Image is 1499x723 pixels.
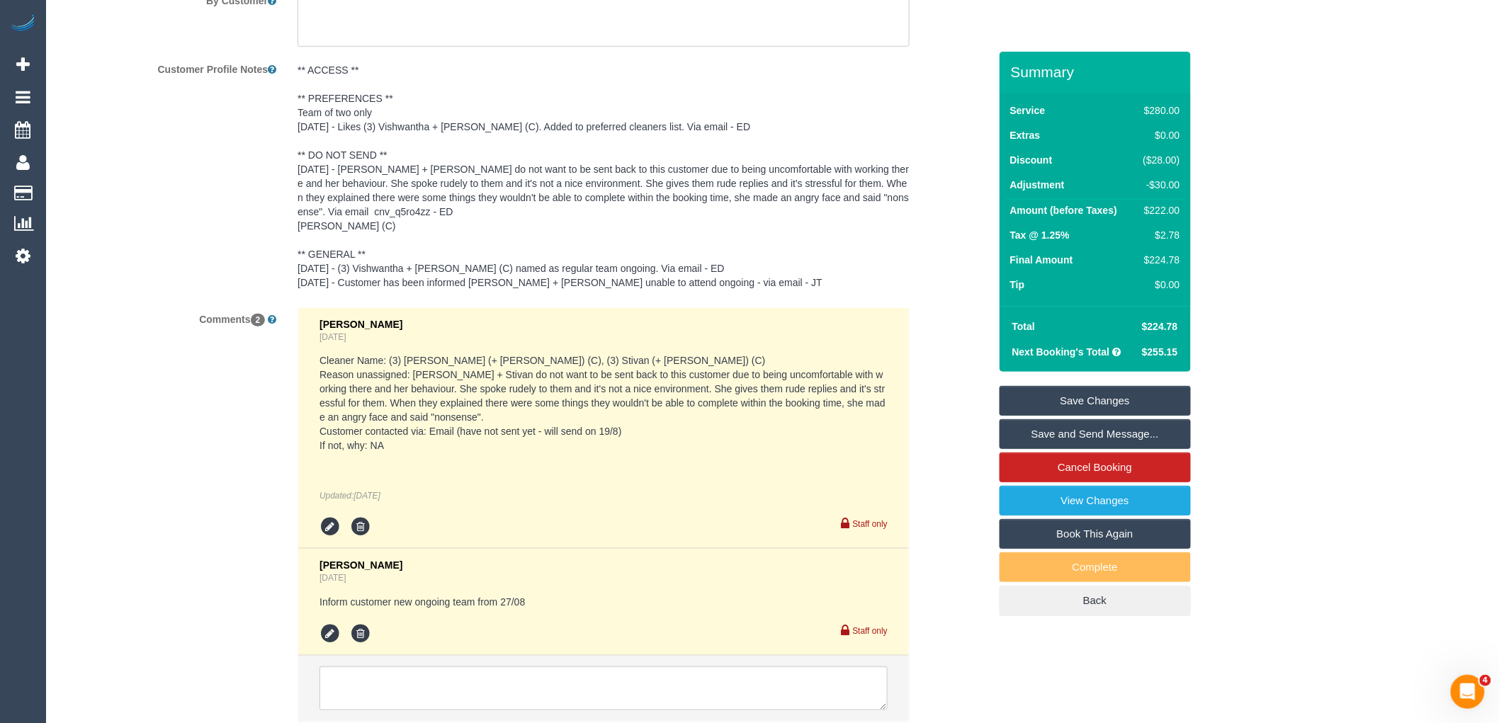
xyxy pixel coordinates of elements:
[1010,203,1117,217] label: Amount (before Taxes)
[50,307,287,326] label: Comments
[1010,128,1041,142] label: Extras
[1000,419,1191,449] a: Save and Send Message...
[1142,346,1178,358] span: $255.15
[1012,346,1110,358] strong: Next Booking's Total
[1138,153,1180,167] div: ($28.00)
[1138,278,1180,292] div: $0.00
[1000,386,1191,416] a: Save Changes
[1000,586,1191,615] a: Back
[1138,203,1180,217] div: $222.00
[1010,228,1070,242] label: Tax @ 1.25%
[1138,103,1180,118] div: $280.00
[1480,675,1491,686] span: 4
[1138,128,1180,142] div: $0.00
[853,626,888,636] small: Staff only
[1010,178,1065,192] label: Adjustment
[1138,228,1180,242] div: $2.78
[1451,675,1485,709] iframe: Intercom live chat
[319,332,346,342] a: [DATE]
[319,491,380,501] em: Updated:
[50,57,287,76] label: Customer Profile Notes
[9,14,37,34] img: Automaid Logo
[1000,486,1191,516] a: View Changes
[319,573,346,583] a: [DATE]
[853,519,888,529] small: Staff only
[1138,253,1180,267] div: $224.78
[1142,321,1178,332] span: $224.78
[298,63,910,290] pre: ** ACCESS ** ** PREFERENCES ** Team of two only [DATE] - Likes (3) Vishwantha + [PERSON_NAME] (C)...
[1010,278,1025,292] label: Tip
[1011,64,1184,80] h3: Summary
[1000,519,1191,549] a: Book This Again
[1010,153,1053,167] label: Discount
[1138,178,1180,192] div: -$30.00
[1010,103,1046,118] label: Service
[1000,452,1191,482] a: Cancel Booking
[319,353,888,452] pre: Cleaner Name: (3) [PERSON_NAME] (+ [PERSON_NAME]) (C), (3) Stivan (+ [PERSON_NAME]) (C) Reason un...
[319,595,888,609] pre: Inform customer new ongoing team from 27/08
[1010,253,1073,267] label: Final Amount
[319,559,402,571] span: [PERSON_NAME]
[1012,321,1035,332] strong: Total
[353,491,380,501] span: Aug 18, 2025 11:40
[319,319,402,330] span: [PERSON_NAME]
[251,314,266,326] span: 2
